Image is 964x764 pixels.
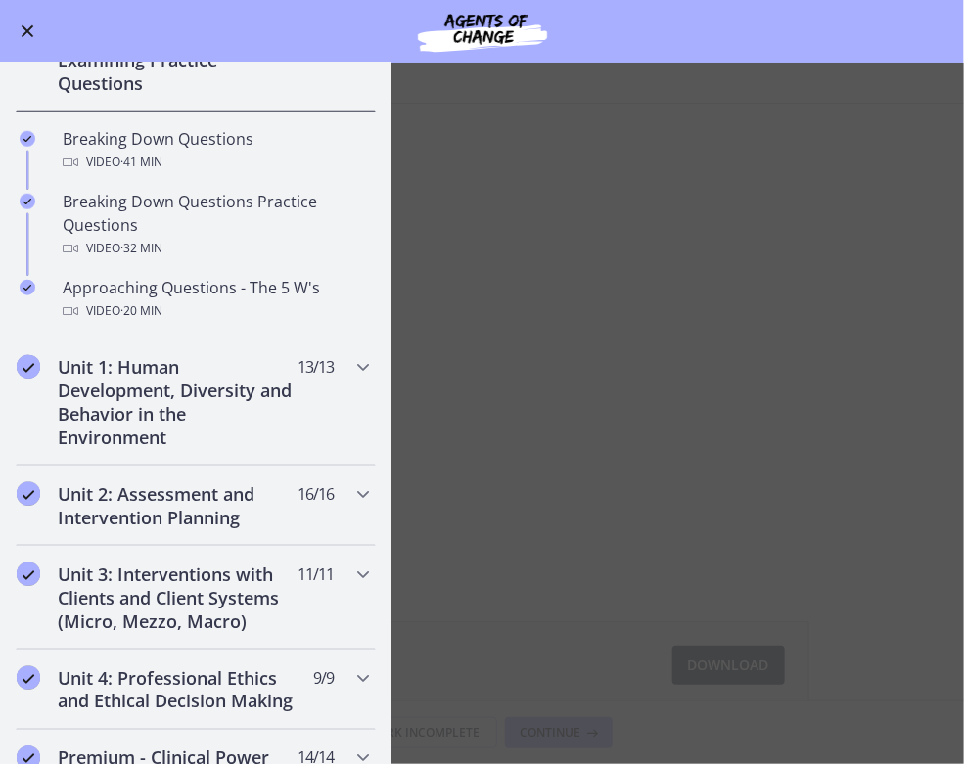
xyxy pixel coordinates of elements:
div: Video [63,299,368,323]
h2: Unit 2: Assessment and Intervention Planning [58,482,297,529]
div: Breaking Down Questions Practice Questions [63,190,368,260]
i: Completed [17,666,40,690]
span: · 20 min [120,299,162,323]
i: Completed [17,562,40,586]
div: Video [63,151,368,174]
span: 9 / 9 [313,666,334,690]
span: 16 / 16 [298,482,334,506]
i: Completed [20,280,35,295]
h2: Unit 3: Interventions with Clients and Client Systems (Micro, Mezzo, Macro) [58,562,297,633]
img: Agents of Change [365,8,600,55]
h2: Unit 4: Professional Ethics and Ethical Decision Making [58,666,297,713]
span: 13 / 13 [298,355,334,379]
div: Video [63,237,368,260]
div: Breaking Down Questions [63,127,368,174]
span: · 41 min [120,151,162,174]
h2: Unit 1: Human Development, Diversity and Behavior in the Environment [58,355,297,449]
i: Completed [20,194,35,209]
div: Approaching Questions - The 5 W's [63,276,368,323]
i: Completed [20,131,35,147]
i: Completed [17,482,40,506]
button: Enable menu [16,20,39,43]
span: · 32 min [120,237,162,260]
i: Completed [17,355,40,379]
span: 11 / 11 [298,562,334,586]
